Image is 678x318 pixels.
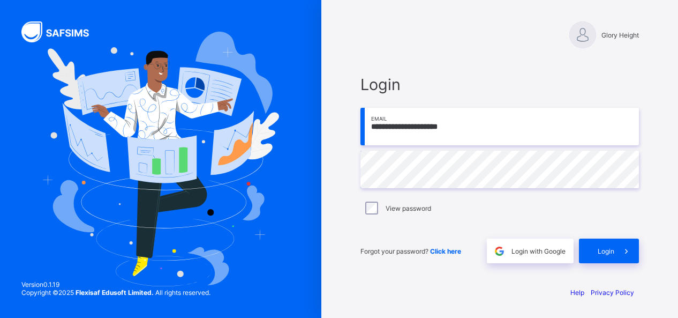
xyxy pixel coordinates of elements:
span: Forgot your password? [360,247,461,255]
label: View password [386,204,431,212]
span: Login [360,75,639,94]
img: Hero Image [42,32,278,286]
a: Help [570,289,584,297]
a: Click here [430,247,461,255]
span: Login with Google [511,247,566,255]
img: google.396cfc9801f0270233282035f929180a.svg [493,245,506,257]
span: Version 0.1.19 [21,280,210,289]
span: Login [598,247,614,255]
a: Privacy Policy [591,289,634,297]
strong: Flexisaf Edusoft Limited. [76,289,154,297]
span: Copyright © 2025 All rights reserved. [21,289,210,297]
span: Glory Height [601,31,639,39]
img: SAFSIMS Logo [21,21,102,42]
